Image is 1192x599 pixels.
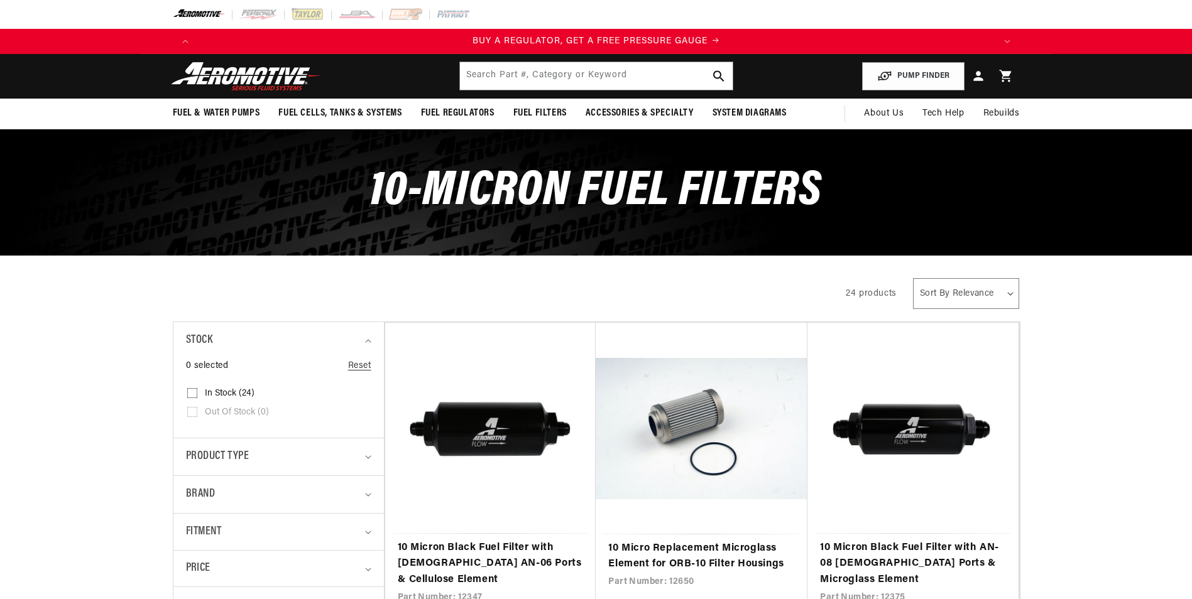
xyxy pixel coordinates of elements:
[186,523,222,541] span: Fitment
[205,388,254,399] span: In stock (24)
[348,359,371,373] a: Reset
[705,62,733,90] button: search button
[186,485,216,504] span: Brand
[370,167,822,217] span: 10-Micron Fuel Filters
[913,99,973,129] summary: Tech Help
[198,35,995,48] div: Announcement
[186,560,211,577] span: Price
[995,29,1020,54] button: Translation missing: en.sections.announcements.next_announcement
[186,476,371,513] summary: Brand (0 selected)
[862,62,965,90] button: PUMP FINDER
[186,332,213,350] span: Stock
[186,322,371,359] summary: Stock (0 selected)
[713,107,787,120] span: System Diagrams
[173,29,198,54] button: Translation missing: en.sections.announcements.previous_announcement
[922,107,964,121] span: Tech Help
[855,99,913,129] a: About Us
[278,107,402,120] span: Fuel Cells, Tanks & Systems
[864,109,904,118] span: About Us
[186,551,371,586] summary: Price
[173,107,260,120] span: Fuel & Water Pumps
[186,448,249,466] span: Product type
[504,99,576,128] summary: Fuel Filters
[576,99,703,128] summary: Accessories & Specialty
[513,107,567,120] span: Fuel Filters
[163,99,270,128] summary: Fuel & Water Pumps
[198,35,995,48] a: BUY A REGULATOR, GET A FREE PRESSURE GAUGE
[269,99,411,128] summary: Fuel Cells, Tanks & Systems
[198,35,995,48] div: 1 of 4
[608,541,795,573] a: 10 Micro Replacement Microglass Element for ORB-10 Filter Housings
[820,540,1006,588] a: 10 Micron Black Fuel Filter with AN-08 [DEMOGRAPHIC_DATA] Ports & Microglass Element
[460,62,733,90] input: Search by Part Number, Category or Keyword
[186,514,371,551] summary: Fitment (0 selected)
[586,107,694,120] span: Accessories & Specialty
[421,107,495,120] span: Fuel Regulators
[473,36,708,46] span: BUY A REGULATOR, GET A FREE PRESSURE GAUGE
[205,407,269,418] span: Out of stock (0)
[983,107,1020,121] span: Rebuilds
[703,99,796,128] summary: System Diagrams
[846,289,897,298] span: 24 products
[186,438,371,475] summary: Product type (0 selected)
[974,99,1029,129] summary: Rebuilds
[141,29,1051,54] slideshow-component: Translation missing: en.sections.announcements.announcement_bar
[412,99,504,128] summary: Fuel Regulators
[398,540,584,588] a: 10 Micron Black Fuel Filter with [DEMOGRAPHIC_DATA] AN-06 Ports & Cellulose Element
[168,62,325,91] img: Aeromotive
[186,359,229,373] span: 0 selected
